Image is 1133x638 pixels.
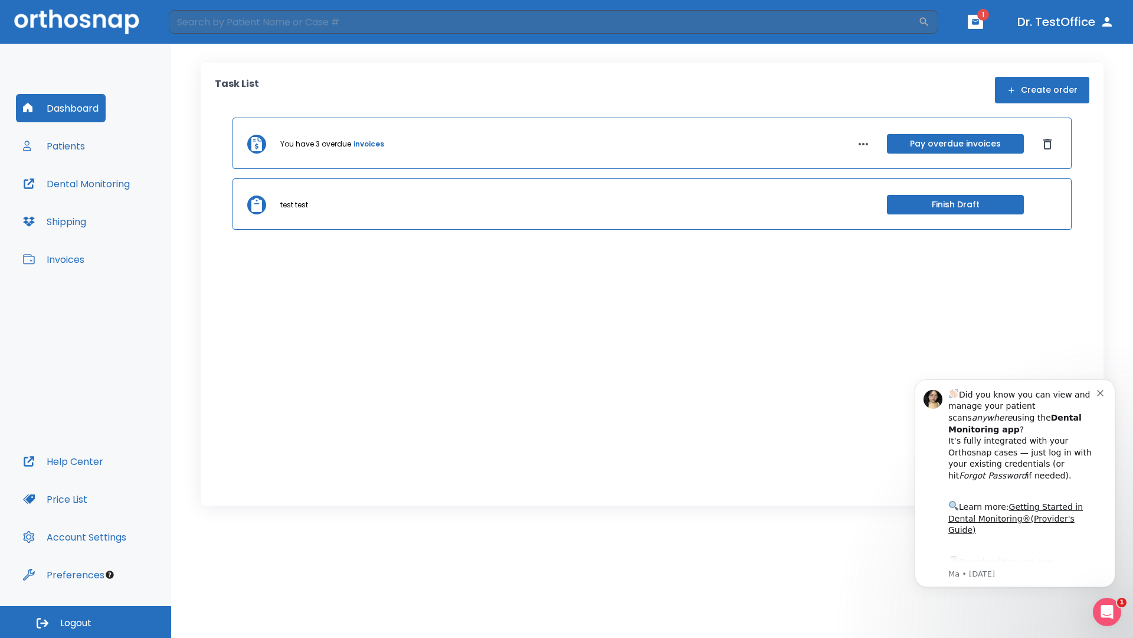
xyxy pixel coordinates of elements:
[1093,598,1121,626] iframe: Intercom live chat
[280,139,351,149] p: You have 3 overdue
[215,77,259,103] p: Task List
[887,134,1024,154] button: Pay overdue invoices
[1013,11,1119,32] button: Dr. TestOffice
[16,245,91,274] button: Invoices
[16,94,106,122] button: Dashboard
[16,561,112,589] button: Preferences
[995,77,1089,103] button: Create order
[887,195,1024,214] button: Finish Draft
[16,485,94,513] button: Price List
[169,10,918,34] input: Search by Patient Name or Case #
[104,569,115,580] div: Tooltip anchor
[16,170,137,198] button: Dental Monitoring
[16,523,133,551] button: Account Settings
[280,200,308,210] p: test test
[353,139,384,149] a: invoices
[977,9,989,21] span: 1
[16,132,92,160] button: Patients
[16,207,93,236] button: Shipping
[16,447,110,476] button: Help Center
[897,364,1133,632] iframe: Intercom notifications message
[1117,598,1127,607] span: 1
[14,9,139,34] img: Orthosnap
[1038,135,1057,154] button: Dismiss
[60,617,91,630] span: Logout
